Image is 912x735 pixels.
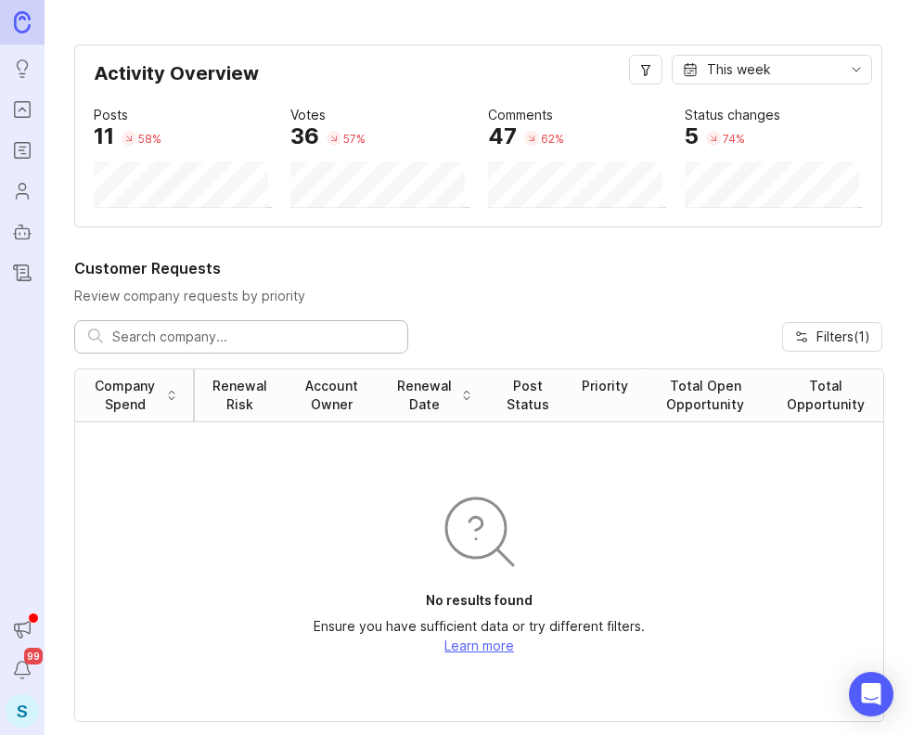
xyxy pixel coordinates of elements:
img: svg+xml;base64,PHN2ZyB3aWR0aD0iOTYiIGhlaWdodD0iOTYiIGZpbGw9Im5vbmUiIHhtbG5zPSJodHRwOi8vd3d3LnczLm... [435,487,524,576]
img: Canny Home [14,11,31,32]
div: Post Status [503,377,553,414]
div: Status changes [685,105,780,125]
span: Filters [816,328,870,346]
div: 58 % [138,131,161,147]
div: Posts [94,105,128,125]
div: 74 % [723,131,745,147]
div: Votes [290,105,326,125]
p: Ensure you have sufficient data or try different filters. [314,617,645,636]
a: Ideas [6,52,39,85]
div: 47 [488,125,517,148]
div: Comments [488,105,553,125]
p: No results found [426,591,533,610]
span: ( 1 ) [854,329,870,344]
p: Review company requests by priority [74,287,882,305]
div: 5 [685,125,699,148]
input: Search company... [112,327,394,347]
div: 36 [290,125,319,148]
div: Account Owner [301,377,364,414]
button: Filters(1) [782,322,882,352]
button: Announcements [6,612,39,646]
button: Notifications [6,653,39,687]
div: Priority [582,377,628,395]
div: 62 % [541,131,564,147]
a: Users [6,174,39,208]
div: 11 [94,125,114,148]
a: Learn more [444,638,514,653]
div: Company Spend [90,377,161,414]
div: Renewal Risk [210,377,271,414]
div: This week [707,59,771,80]
div: Total Opportunity [782,377,868,414]
a: Autopilot [6,215,39,249]
h2: Customer Requests [74,257,882,279]
a: Changelog [6,256,39,290]
div: Total Open Opportunity [658,377,752,414]
div: Open Intercom Messenger [849,672,893,716]
a: Portal [6,93,39,126]
div: Activity Overview [94,64,863,97]
div: Renewal Date [392,377,455,414]
button: S [6,694,39,728]
a: Roadmaps [6,134,39,167]
svg: toggle icon [841,62,871,77]
div: 57 % [343,131,366,147]
span: 99 [24,648,43,664]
